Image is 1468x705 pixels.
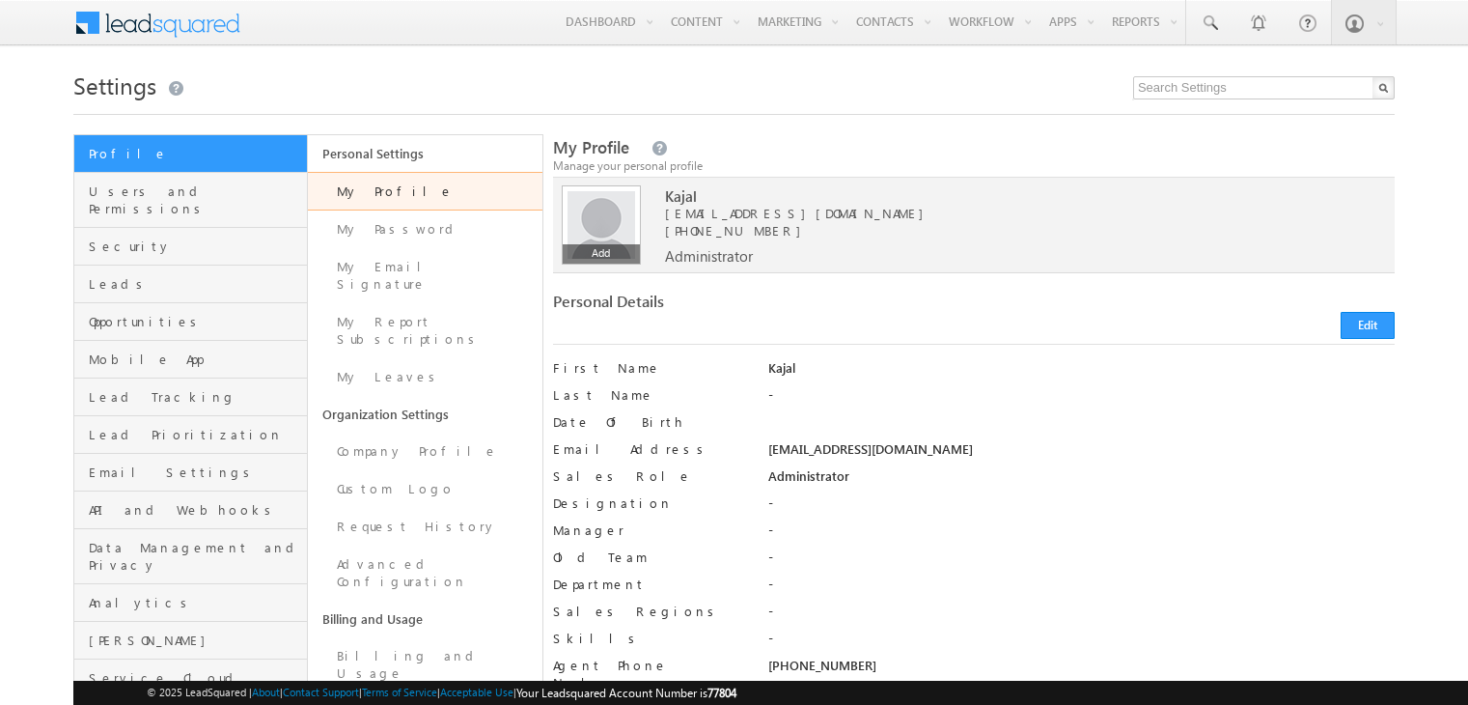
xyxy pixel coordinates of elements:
[553,657,747,691] label: Agent Phone Numbers
[89,501,302,519] span: API and Webhooks
[73,70,156,100] span: Settings
[74,228,307,266] a: Security
[89,313,302,330] span: Opportunities
[74,660,307,697] a: Service Cloud
[553,467,747,485] label: Sales Role
[89,464,302,481] span: Email Settings
[74,622,307,660] a: [PERSON_NAME]
[553,157,1395,175] div: Manage your personal profile
[553,293,963,320] div: Personal Details
[89,351,302,368] span: Mobile App
[89,238,302,255] span: Security
[308,135,541,172] a: Personal Settings
[665,247,753,265] span: Administrator
[74,454,307,492] a: Email Settings
[74,584,307,622] a: Analytics
[74,341,307,379] a: Mobile App
[553,136,629,158] span: My Profile
[252,686,280,698] a: About
[308,433,541,470] a: Company Profile
[308,637,541,692] a: Billing and Usage
[89,388,302,406] span: Lead Tracking
[553,386,747,404] label: Last Name
[308,211,541,248] a: My Password
[362,686,437,698] a: Terms of Service
[74,266,307,303] a: Leads
[1341,312,1395,339] button: Edit
[74,416,307,454] a: Lead Prioritization
[308,172,541,211] a: My Profile
[665,222,811,239] span: [PHONE_NUMBER]
[283,686,359,698] a: Contact Support
[553,413,747,431] label: Date Of Birth
[768,386,1395,413] div: -
[147,684,736,702] span: © 2025 LeadSquared | | | | |
[768,359,1395,386] div: Kajal
[308,396,541,433] a: Organization Settings
[768,603,1395,630] div: -
[768,549,1395,576] div: -
[74,379,307,416] a: Lead Tracking
[74,135,307,173] a: Profile
[74,173,307,228] a: Users and Permissions
[308,303,541,358] a: My Report Subscriptions
[308,248,541,303] a: My Email Signature
[768,440,1395,467] div: [EMAIL_ADDRESS][DOMAIN_NAME]
[74,303,307,341] a: Opportunities
[553,630,747,647] label: Skills
[308,358,541,396] a: My Leaves
[440,686,513,698] a: Acceptable Use
[553,576,747,593] label: Department
[665,205,1339,222] span: [EMAIL_ADDRESS][DOMAIN_NAME]
[308,546,541,601] a: Advanced Configuration
[89,632,302,649] span: [PERSON_NAME]
[74,529,307,584] a: Data Management and Privacy
[768,630,1395,657] div: -
[74,492,307,529] a: API and Webhooks
[768,657,1395,684] div: [PHONE_NUMBER]
[89,275,302,293] span: Leads
[89,183,302,217] span: Users and Permissions
[308,470,541,508] a: Custom Logo
[553,359,747,377] label: First Name
[89,594,302,611] span: Analytics
[89,539,302,574] span: Data Management and Privacy
[1133,76,1395,99] input: Search Settings
[89,145,302,162] span: Profile
[553,549,747,566] label: Old Team
[516,686,736,700] span: Your Leadsquared Account Number is
[89,426,302,443] span: Lead Prioritization
[768,576,1395,603] div: -
[553,522,747,539] label: Manager
[89,669,302,687] span: Service Cloud
[665,187,1339,205] span: Kajal
[768,467,1395,494] div: Administrator
[768,522,1395,549] div: -
[707,686,736,700] span: 77804
[308,508,541,546] a: Request History
[308,601,541,637] a: Billing and Usage
[553,603,747,620] label: Sales Regions
[553,440,747,458] label: Email Address
[553,494,747,512] label: Designation
[768,494,1395,522] div: -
